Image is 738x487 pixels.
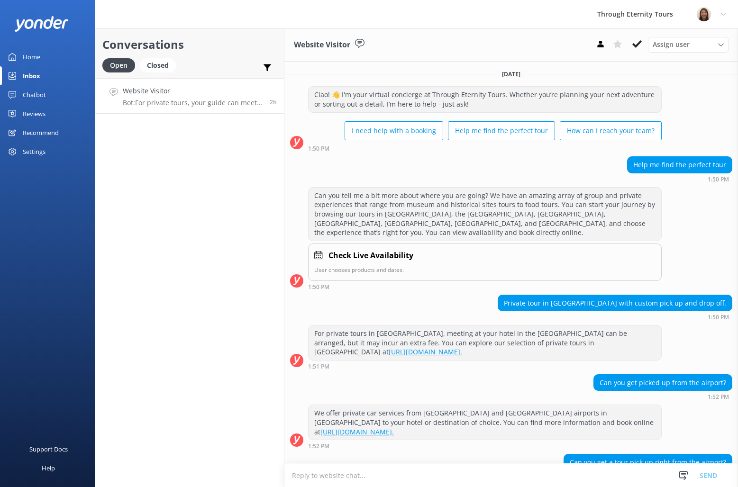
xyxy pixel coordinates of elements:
div: Aug 29 2025 01:51pm (UTC +02:00) Europe/Amsterdam [308,363,662,370]
div: Aug 29 2025 01:50pm (UTC +02:00) Europe/Amsterdam [498,314,732,320]
strong: 1:52 PM [308,443,329,449]
strong: 1:50 PM [708,177,729,182]
div: Aug 29 2025 01:50pm (UTC +02:00) Europe/Amsterdam [308,283,662,290]
button: Help me find the perfect tour [448,121,555,140]
img: yonder-white-logo.png [14,16,69,32]
div: Reviews [23,104,46,123]
div: Can you get picked up from the airport? [594,375,732,391]
div: Closed [140,58,176,72]
div: Settings [23,142,46,161]
div: Open [102,58,135,72]
strong: 1:50 PM [308,146,329,152]
a: [URL][DOMAIN_NAME]. [389,347,462,356]
button: How can I reach your team? [560,121,662,140]
p: User chooses products and dates. [314,265,656,274]
a: Closed [140,60,181,70]
span: Aug 29 2025 01:53pm (UTC +02:00) Europe/Amsterdam [270,98,277,106]
div: Private tour in [GEOGRAPHIC_DATA] with custom pick up and drop off. [498,295,732,311]
strong: 1:52 PM [708,394,729,400]
div: Aug 29 2025 01:52pm (UTC +02:00) Europe/Amsterdam [593,393,732,400]
div: Help me find the perfect tour [628,157,732,173]
div: Support Docs [29,440,68,459]
div: Chatbot [23,85,46,104]
div: Aug 29 2025 01:50pm (UTC +02:00) Europe/Amsterdam [308,145,662,152]
a: Open [102,60,140,70]
div: Can you tell me a bit more about where you are going? We have an amazing array of group and priva... [309,188,661,241]
h4: Check Live Availability [328,250,413,262]
h2: Conversations [102,36,277,54]
h3: Website Visitor [294,39,350,51]
div: Recommend [23,123,59,142]
div: Aug 29 2025 01:52pm (UTC +02:00) Europe/Amsterdam [308,442,662,449]
div: For private tours in [GEOGRAPHIC_DATA], meeting at your hotel in the [GEOGRAPHIC_DATA] can be arr... [309,325,661,360]
p: Bot: For private tours, your guide can meet you at your hotel if it's located in the city center ... [123,99,263,107]
button: I need help with a booking [345,121,443,140]
div: Help [42,459,55,478]
a: [URL][DOMAIN_NAME]. [320,427,394,436]
div: Assign User [648,37,729,52]
span: Assign user [653,39,690,50]
div: Ciao! 👋 I'm your virtual concierge at Through Eternity Tours. Whether you’re planning your next a... [309,87,661,112]
h4: Website Visitor [123,86,263,96]
div: Home [23,47,40,66]
div: Aug 29 2025 01:50pm (UTC +02:00) Europe/Amsterdam [627,176,732,182]
img: 725-1755267273.png [697,7,711,21]
strong: 1:50 PM [708,315,729,320]
a: Website VisitorBot:For private tours, your guide can meet you at your hotel if it's located in th... [95,78,284,114]
div: We offer private car services from [GEOGRAPHIC_DATA] and [GEOGRAPHIC_DATA] airports in [GEOGRAPHI... [309,405,661,440]
div: Can you get a tour pick up right from the airport? [564,454,732,470]
strong: 1:50 PM [308,284,329,290]
div: Inbox [23,66,40,85]
span: [DATE] [496,70,526,78]
strong: 1:51 PM [308,364,329,370]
